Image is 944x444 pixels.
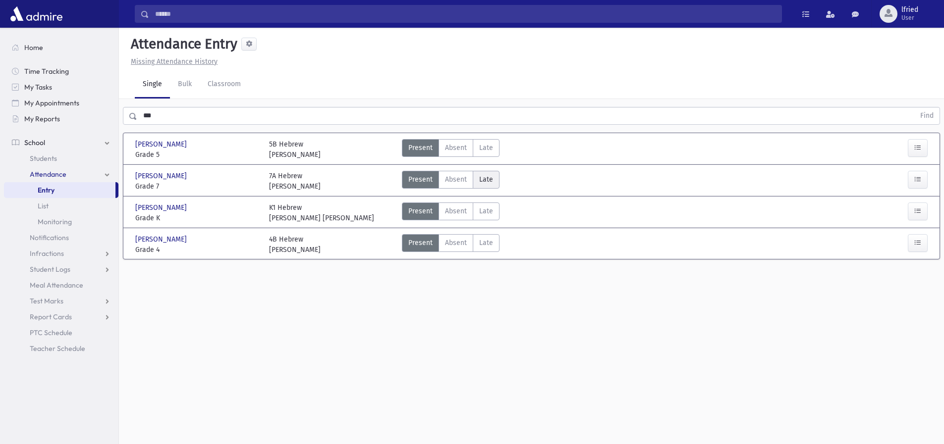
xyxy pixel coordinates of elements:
[38,186,55,195] span: Entry
[269,202,374,223] div: K1 Hebrew [PERSON_NAME] [PERSON_NAME]
[445,174,467,185] span: Absent
[402,171,500,192] div: AttTypes
[4,40,118,55] a: Home
[24,67,69,76] span: Time Tracking
[4,293,118,309] a: Test Marks
[4,261,118,277] a: Student Logs
[402,234,500,255] div: AttTypes
[4,214,118,230] a: Monitoring
[479,143,493,153] span: Late
[24,83,52,92] span: My Tasks
[445,206,467,216] span: Absent
[24,114,60,123] span: My Reports
[402,139,500,160] div: AttTypes
[135,202,189,213] span: [PERSON_NAME]
[4,150,118,166] a: Students
[8,4,65,24] img: AdmirePro
[445,238,467,248] span: Absent
[4,230,118,246] a: Notifications
[4,341,118,356] a: Teacher Schedule
[24,99,79,107] span: My Appointments
[4,79,118,95] a: My Tasks
[4,166,118,182] a: Attendance
[30,249,64,258] span: Infractions
[30,312,72,321] span: Report Cards
[4,325,118,341] a: PTC Schedule
[4,135,118,150] a: School
[135,171,189,181] span: [PERSON_NAME]
[445,143,467,153] span: Absent
[4,198,118,214] a: List
[135,71,170,99] a: Single
[30,281,83,290] span: Meal Attendance
[4,277,118,293] a: Meal Attendance
[135,234,189,245] span: [PERSON_NAME]
[135,213,259,223] span: Grade K
[479,174,493,185] span: Late
[408,143,433,153] span: Present
[30,328,72,337] span: PTC Schedule
[479,238,493,248] span: Late
[269,171,321,192] div: 7A Hebrew [PERSON_NAME]
[30,296,63,305] span: Test Marks
[901,6,918,14] span: lfried
[4,63,118,79] a: Time Tracking
[30,265,70,274] span: Student Logs
[408,238,433,248] span: Present
[402,202,500,223] div: AttTypes
[4,182,115,198] a: Entry
[901,14,918,22] span: User
[135,245,259,255] span: Grade 4
[200,71,249,99] a: Classroom
[131,57,218,66] u: Missing Attendance History
[408,174,433,185] span: Present
[30,233,69,242] span: Notifications
[4,111,118,127] a: My Reports
[4,95,118,111] a: My Appointments
[24,138,45,147] span: School
[30,170,66,179] span: Attendance
[135,139,189,149] span: [PERSON_NAME]
[38,217,72,226] span: Monitoring
[135,149,259,160] span: Grade 5
[269,234,321,255] div: 4B Hebrew [PERSON_NAME]
[149,5,781,23] input: Search
[127,36,237,52] h5: Attendance Entry
[408,206,433,216] span: Present
[479,206,493,216] span: Late
[269,139,321,160] div: 5B Hebrew [PERSON_NAME]
[914,107,940,124] button: Find
[30,344,85,353] span: Teacher Schedule
[127,57,218,66] a: Missing Attendance History
[135,181,259,192] span: Grade 7
[30,154,57,163] span: Students
[4,309,118,325] a: Report Cards
[38,201,49,210] span: List
[4,246,118,261] a: Infractions
[24,43,43,52] span: Home
[170,71,200,99] a: Bulk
